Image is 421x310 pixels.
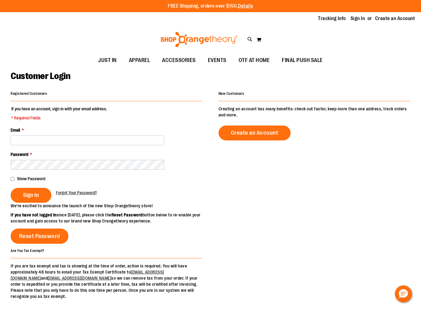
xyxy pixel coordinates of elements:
a: ACCESSORIES [156,53,202,67]
strong: Registered Customers [11,91,47,96]
button: Sign In [11,188,51,203]
span: Customer Login [11,71,70,81]
a: [EMAIL_ADDRESS][DOMAIN_NAME] [48,276,111,281]
span: OTF AT HOME [239,53,270,67]
a: Details [238,3,253,9]
a: OTF AT HOME [233,53,276,67]
a: JUST IN [92,53,123,67]
span: Password [11,152,28,157]
p: Creating an account has many benefits: check out faster, keep more than one address, track orders... [219,106,410,118]
span: Sign In [23,192,39,198]
span: ACCESSORIES [162,53,196,67]
strong: If you have not logged in [11,212,57,217]
span: APPAREL [129,53,150,67]
a: Reset Password [11,229,68,244]
a: Create an Account [219,126,291,140]
p: since [DATE], please click the button below to re-enable your account and gain access to our bran... [11,212,211,224]
a: Sign In [350,15,365,22]
strong: Reset Password [112,212,143,217]
span: JUST IN [98,53,117,67]
a: Forgot Your Password? [56,190,97,196]
span: FINAL PUSH SALE [282,53,323,67]
span: Show Password [17,176,45,181]
span: * Required Fields [11,115,107,121]
a: Tracking Info [318,15,346,22]
a: EVENTS [202,53,233,67]
img: Shop Orangetheory [160,32,238,47]
span: Email [11,128,20,133]
span: Forgot Your Password? [56,190,97,195]
p: If you are tax exempt and tax is showing at the time of order, action is required. You will have ... [11,263,202,299]
button: Hello, have a question? Let’s chat. [395,285,412,302]
span: Reset Password [19,233,60,239]
strong: Are You Tax Exempt? [11,248,44,253]
legend: If you have an account, sign in with your email address. [11,106,108,121]
a: Create an Account [375,15,415,22]
span: Create an Account [231,129,278,136]
strong: New Customers [219,91,244,96]
a: APPAREL [123,53,156,67]
p: We’re excited to announce the launch of the new Shop Orangetheory store! [11,203,211,209]
span: EVENTS [208,53,226,67]
a: FINAL PUSH SALE [276,53,329,67]
p: FREE Shipping, orders over $150. [168,3,253,10]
